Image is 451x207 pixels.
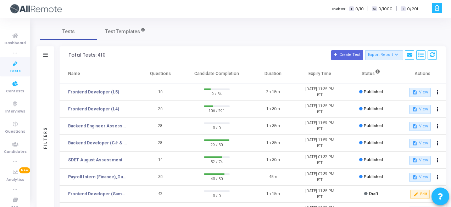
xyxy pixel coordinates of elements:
[372,6,377,12] span: C
[68,123,127,129] a: Backend Engineer Assessment
[412,90,417,95] mat-icon: description
[369,191,378,196] span: Draft
[5,129,25,135] span: Questions
[250,84,296,101] td: 2h 15m
[367,5,368,12] span: |
[250,152,296,169] td: 1h 30m
[331,50,363,60] button: Create Test
[412,107,417,112] mat-icon: description
[412,175,417,180] mat-icon: description
[296,64,343,84] th: Expiry Time
[355,6,364,12] span: 0/10
[137,152,184,169] td: 14
[296,84,343,101] td: [DATE] 11:35 PM IST
[137,118,184,135] td: 28
[409,122,431,131] button: View
[184,64,250,84] th: Candidate Completion
[296,169,343,186] td: [DATE] 07:39 PM IST
[332,6,346,12] label: Invites:
[68,191,127,197] a: Frontend Developer (Sample payo)
[296,186,343,203] td: [DATE] 11:35 PM IST
[296,118,343,135] td: [DATE] 11:59 PM IST
[250,135,296,152] td: 1h 35m
[349,6,354,12] span: T
[410,190,430,199] button: Edit
[10,68,21,74] span: Tests
[42,99,49,177] div: Filters
[378,6,392,12] span: 0/1000
[413,192,418,197] mat-icon: edit
[105,28,140,35] span: Test Templates
[6,88,24,94] span: Contests
[364,157,383,162] span: Published
[364,174,383,179] span: Published
[62,28,75,35] span: Tests
[204,141,230,148] span: 29 / 30
[68,140,127,146] a: Backend Developer (C# & .Net)
[409,173,431,182] button: View
[407,6,418,12] span: 0/201
[250,186,296,203] td: 1h 15m
[4,149,27,155] span: Candidates
[250,169,296,186] td: 45m
[5,109,25,115] span: Interviews
[204,124,230,131] span: 0 / 0
[412,158,417,163] mat-icon: description
[137,101,184,118] td: 26
[204,107,230,114] span: 106 / 291
[137,169,184,186] td: 30
[364,90,383,94] span: Published
[19,167,30,173] span: New
[296,101,343,118] td: [DATE] 11:35 PM IST
[364,123,383,128] span: Published
[68,52,106,58] div: Total Tests: 410
[137,135,184,152] td: 28
[6,177,24,183] span: Analytics
[68,89,119,95] a: Frontend Developer (L5)
[204,90,230,97] span: 9 / 34
[137,84,184,101] td: 16
[343,64,399,84] th: Status
[412,141,417,146] mat-icon: description
[204,192,230,199] span: 0 / 0
[68,174,127,180] a: Payroll Intern (Finance)_Gurugram_Campus
[396,5,397,12] span: |
[409,156,431,165] button: View
[409,88,431,97] button: View
[68,106,119,112] a: Frontend Developer (L4)
[250,101,296,118] td: 1h 30m
[250,118,296,135] td: 1h 35m
[296,135,343,152] td: [DATE] 11:59 PM IST
[409,105,431,114] button: View
[365,50,403,60] button: Export Report
[9,2,62,16] img: logo
[296,152,343,169] td: [DATE] 01:32 PM IST
[399,64,446,84] th: Actions
[137,64,184,84] th: Questions
[250,64,296,84] th: Duration
[137,186,184,203] td: 42
[401,6,405,12] span: I
[204,175,230,182] span: 40 / 50
[204,158,230,165] span: 52 / 74
[364,107,383,111] span: Published
[5,40,26,46] span: Dashboard
[409,139,431,148] button: View
[364,140,383,145] span: Published
[68,157,122,163] a: SDET August Assessment
[412,124,417,129] mat-icon: description
[60,64,137,84] th: Name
